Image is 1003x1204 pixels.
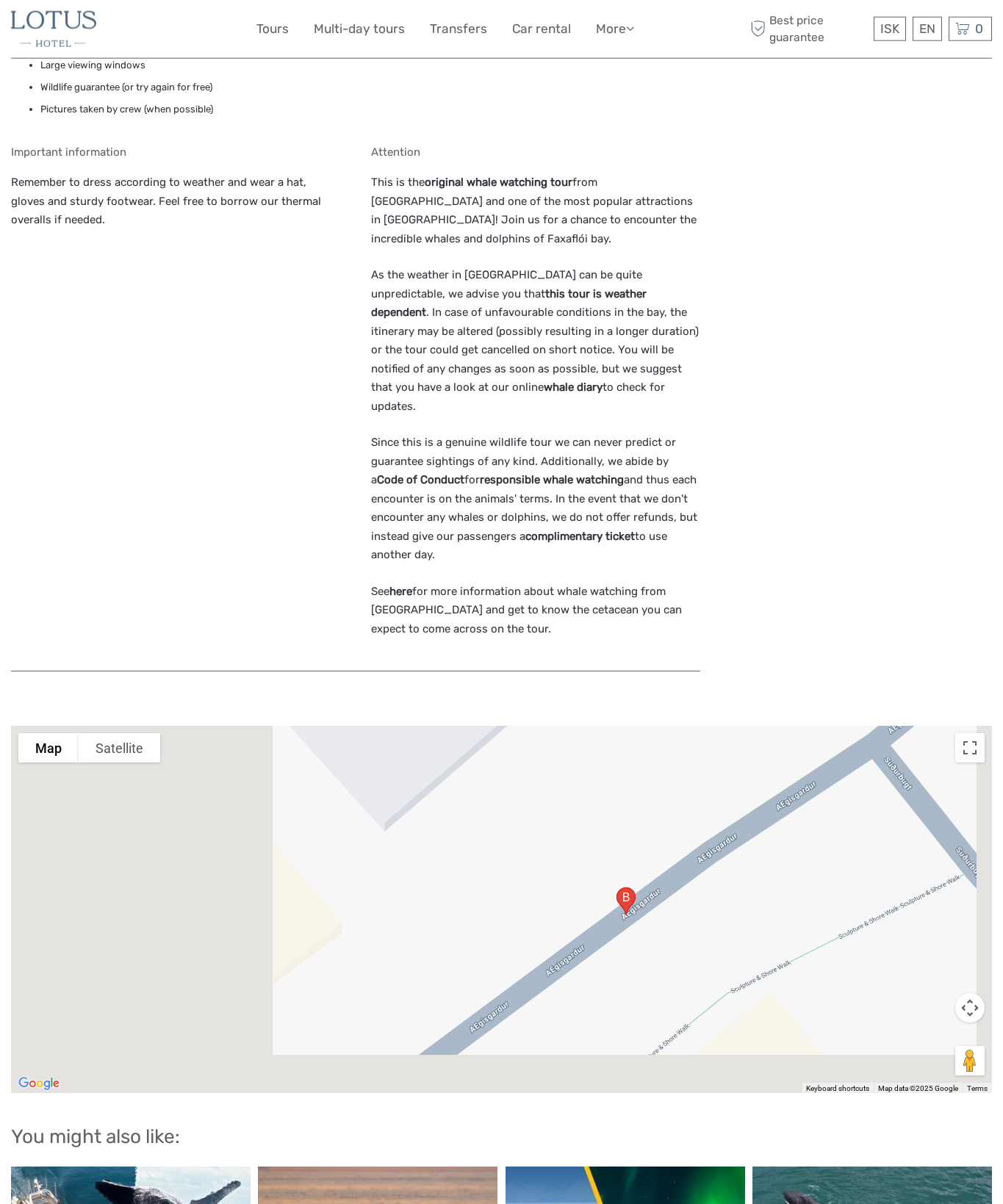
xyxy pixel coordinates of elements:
[169,23,187,40] button: Open LiveChat chat widget
[913,17,942,41] div: EN
[11,1125,992,1149] h2: You might also like:
[314,18,405,40] a: Multi-day tours
[11,173,340,230] p: Remember to dress according to weather and wear a hat, gloves and sturdy footwear. Feel free to b...
[611,882,641,920] div: Ægisgarður 5, 101 Reykjavík, Iceland
[371,173,700,248] p: This is the from [GEOGRAPHIC_DATA] and one of the most popular attractions in [GEOGRAPHIC_DATA]! ...
[15,1074,63,1093] a: Open this area in Google Maps (opens a new window)
[955,733,985,763] button: Toggle fullscreen view
[79,733,160,763] button: Show satellite imagery
[525,530,635,543] strong: complimentary ticket
[430,18,487,40] a: Transfers
[377,473,464,486] strong: Code of Conduct
[18,733,79,763] button: Show street map
[371,583,700,639] p: See for more information about whale watching from [GEOGRAPHIC_DATA] and get to know the cetacean...
[11,11,96,47] img: 40-5dc62ba0-bbfb-450f-bd65-f0e2175b1aef_logo_small.jpg
[40,79,340,95] li: Wildlife guarantee (or try again for free)
[880,21,899,36] span: ISK
[544,381,603,394] strong: whale diary
[973,21,985,36] span: 0
[371,145,700,159] h5: Attention
[371,433,700,565] p: Since this is a genuine wildlife tour we can never predict or guarantee sightings of any kind. Ad...
[480,473,624,486] strong: responsible whale watching
[747,12,870,45] span: Best price guarantee
[955,993,985,1023] button: Map camera controls
[15,1074,63,1093] img: Google
[389,585,412,598] strong: here
[40,57,340,73] li: Large viewing windows
[512,18,571,40] a: Car rental
[806,1084,869,1094] button: Keyboard shortcuts
[425,176,572,189] strong: original whale watching tour
[11,145,340,159] h5: Important information
[40,101,340,118] li: Pictures taken by crew (when possible)
[21,26,166,37] p: We're away right now. Please check back later!
[967,1084,988,1092] a: Terms (opens in new tab)
[955,1046,985,1075] button: Drag Pegman onto the map to open Street View
[371,266,700,416] p: As the weather in [GEOGRAPHIC_DATA] can be quite unpredictable, we advise you that . In case of u...
[256,18,289,40] a: Tours
[878,1084,958,1092] span: Map data ©2025 Google
[596,18,634,40] a: More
